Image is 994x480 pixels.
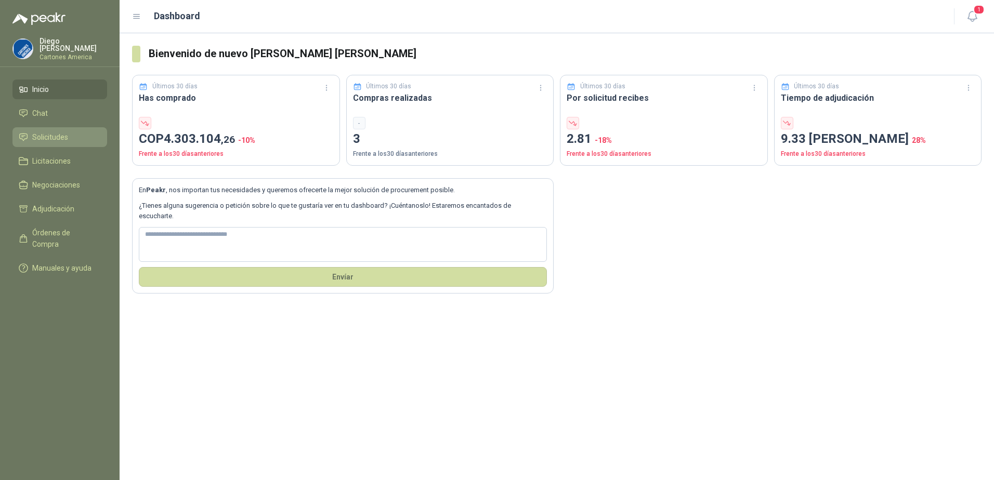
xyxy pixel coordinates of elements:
span: 28 % [912,136,926,144]
span: Adjudicación [32,203,74,215]
h3: Has comprado [139,91,333,104]
a: Manuales y ayuda [12,258,107,278]
span: Solicitudes [32,131,68,143]
p: En , nos importan tus necesidades y queremos ofrecerte la mejor solución de procurement posible. [139,185,547,195]
span: Chat [32,108,48,119]
p: Frente a los 30 días anteriores [353,149,547,159]
p: Últimos 30 días [152,82,198,91]
a: Chat [12,103,107,123]
button: 1 [963,7,982,26]
h3: Por solicitud recibes [567,91,761,104]
p: Frente a los 30 días anteriores [567,149,761,159]
a: Licitaciones [12,151,107,171]
h1: Dashboard [154,9,200,23]
h3: Tiempo de adjudicación [781,91,975,104]
span: Licitaciones [32,155,71,167]
span: Órdenes de Compra [32,227,97,250]
p: ¿Tienes alguna sugerencia o petición sobre lo que te gustaría ver en tu dashboard? ¡Cuéntanoslo! ... [139,201,547,222]
p: Últimos 30 días [794,82,839,91]
p: Diego [PERSON_NAME] [40,37,107,52]
p: Frente a los 30 días anteriores [781,149,975,159]
h3: Bienvenido de nuevo [PERSON_NAME] [PERSON_NAME] [149,46,982,62]
a: Inicio [12,79,107,99]
span: 4.303.104 [164,131,235,146]
span: 1 [973,5,985,15]
span: Inicio [32,84,49,95]
p: Últimos 30 días [366,82,411,91]
a: Adjudicación [12,199,107,219]
span: -18 % [595,136,612,144]
img: Company Logo [13,39,33,59]
p: 2.81 [567,129,761,149]
span: Manuales y ayuda [32,262,91,274]
a: Solicitudes [12,127,107,147]
p: Frente a los 30 días anteriores [139,149,333,159]
div: - [353,117,365,129]
h3: Compras realizadas [353,91,547,104]
button: Envíar [139,267,547,287]
p: COP [139,129,333,149]
img: Logo peakr [12,12,66,25]
a: Órdenes de Compra [12,223,107,254]
span: ,26 [221,134,235,145]
p: 3 [353,129,547,149]
a: Negociaciones [12,175,107,195]
p: 9.33 [PERSON_NAME] [781,129,975,149]
b: Peakr [146,186,166,194]
p: Cartones America [40,54,107,60]
p: Últimos 30 días [580,82,625,91]
span: Negociaciones [32,179,80,191]
span: -10 % [238,136,255,144]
